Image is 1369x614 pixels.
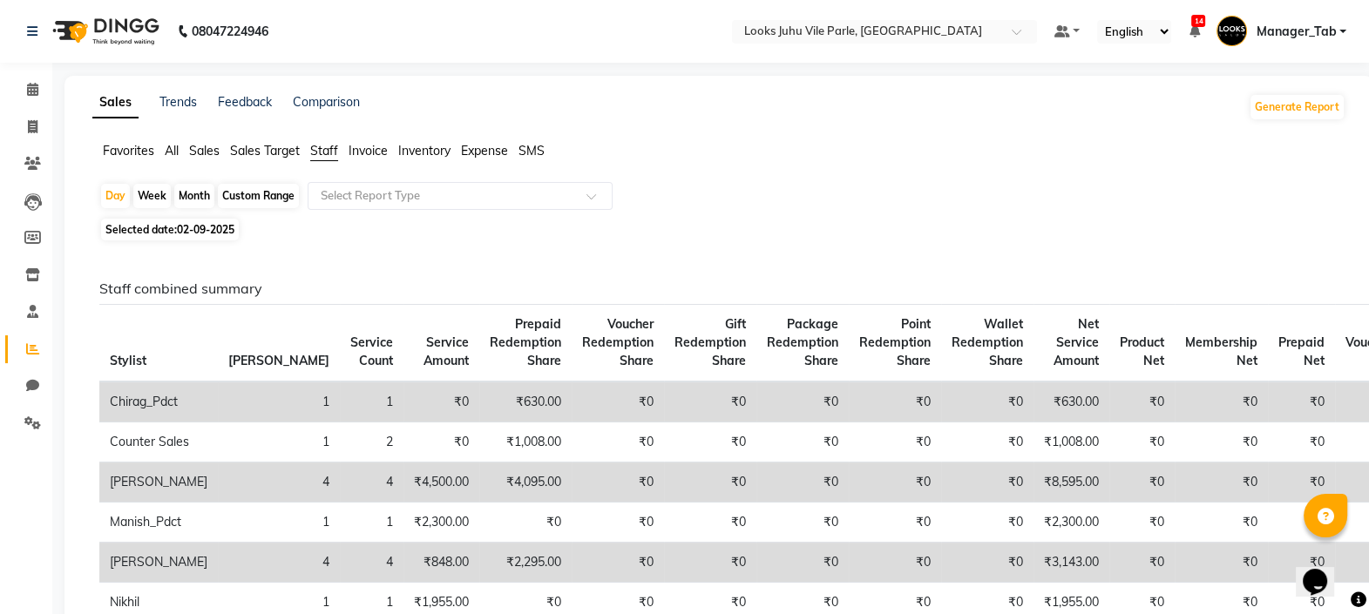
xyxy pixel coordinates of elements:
[461,143,508,159] span: Expense
[340,381,403,422] td: 1
[1175,462,1268,503] td: ₹0
[1109,543,1175,583] td: ₹0
[941,381,1034,422] td: ₹0
[1109,381,1175,422] td: ₹0
[664,422,756,462] td: ₹0
[849,503,941,543] td: ₹0
[1034,381,1109,422] td: ₹630.00
[664,503,756,543] td: ₹0
[403,381,479,422] td: ₹0
[1175,381,1268,422] td: ₹0
[952,316,1023,368] span: Wallet Redemption Share
[165,143,179,159] span: All
[218,503,340,543] td: 1
[859,316,931,368] span: Point Redemption Share
[1109,503,1175,543] td: ₹0
[572,422,664,462] td: ₹0
[403,422,479,462] td: ₹0
[849,462,941,503] td: ₹0
[479,422,572,462] td: ₹1,008.00
[756,543,849,583] td: ₹0
[941,543,1034,583] td: ₹0
[218,184,299,208] div: Custom Range
[849,381,941,422] td: ₹0
[99,422,218,462] td: Counter Sales
[228,353,329,368] span: [PERSON_NAME]
[1268,462,1335,503] td: ₹0
[479,462,572,503] td: ₹4,095.00
[218,381,340,422] td: 1
[403,503,479,543] td: ₹2,300.00
[664,543,756,583] td: ₹0
[1268,422,1335,462] td: ₹0
[189,143,220,159] span: Sales
[849,422,941,462] td: ₹0
[490,316,561,368] span: Prepaid Redemption Share
[1268,543,1335,583] td: ₹0
[767,316,838,368] span: Package Redemption Share
[340,503,403,543] td: 1
[941,503,1034,543] td: ₹0
[192,7,268,56] b: 08047224946
[849,543,941,583] td: ₹0
[424,334,469,368] span: Service Amount
[1278,334,1325,368] span: Prepaid Net
[1120,334,1164,368] span: Product Net
[99,543,218,583] td: [PERSON_NAME]
[218,462,340,503] td: 4
[350,334,393,368] span: Service Count
[1268,381,1335,422] td: ₹0
[1268,503,1335,543] td: ₹0
[218,543,340,583] td: 4
[756,422,849,462] td: ₹0
[92,87,139,118] a: Sales
[1109,422,1175,462] td: ₹0
[403,462,479,503] td: ₹4,500.00
[664,462,756,503] td: ₹0
[674,316,746,368] span: Gift Redemption Share
[1175,543,1268,583] td: ₹0
[218,94,272,110] a: Feedback
[177,223,234,236] span: 02-09-2025
[479,381,572,422] td: ₹630.00
[159,94,197,110] a: Trends
[756,462,849,503] td: ₹0
[518,143,545,159] span: SMS
[99,503,218,543] td: Manish_Pdct
[1256,23,1336,41] span: Manager_Tab
[572,462,664,503] td: ₹0
[293,94,360,110] a: Comparison
[1175,503,1268,543] td: ₹0
[1034,503,1109,543] td: ₹2,300.00
[572,503,664,543] td: ₹0
[218,422,340,462] td: 1
[1034,422,1109,462] td: ₹1,008.00
[101,219,239,240] span: Selected date:
[1054,316,1099,368] span: Net Service Amount
[340,543,403,583] td: 4
[1175,422,1268,462] td: ₹0
[1109,462,1175,503] td: ₹0
[101,184,130,208] div: Day
[340,422,403,462] td: 2
[479,503,572,543] td: ₹0
[1250,95,1344,119] button: Generate Report
[1217,16,1247,46] img: Manager_Tab
[1296,544,1352,597] iframe: chat widget
[572,543,664,583] td: ₹0
[941,422,1034,462] td: ₹0
[99,280,1332,297] h6: Staff combined summary
[99,381,218,422] td: Chirag_Pdct
[99,462,218,503] td: [PERSON_NAME]
[1189,24,1199,39] a: 14
[582,316,654,368] span: Voucher Redemption Share
[756,503,849,543] td: ₹0
[230,143,300,159] span: Sales Target
[133,184,171,208] div: Week
[1034,462,1109,503] td: ₹8,595.00
[340,462,403,503] td: 4
[103,143,154,159] span: Favorites
[941,462,1034,503] td: ₹0
[403,543,479,583] td: ₹848.00
[398,143,451,159] span: Inventory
